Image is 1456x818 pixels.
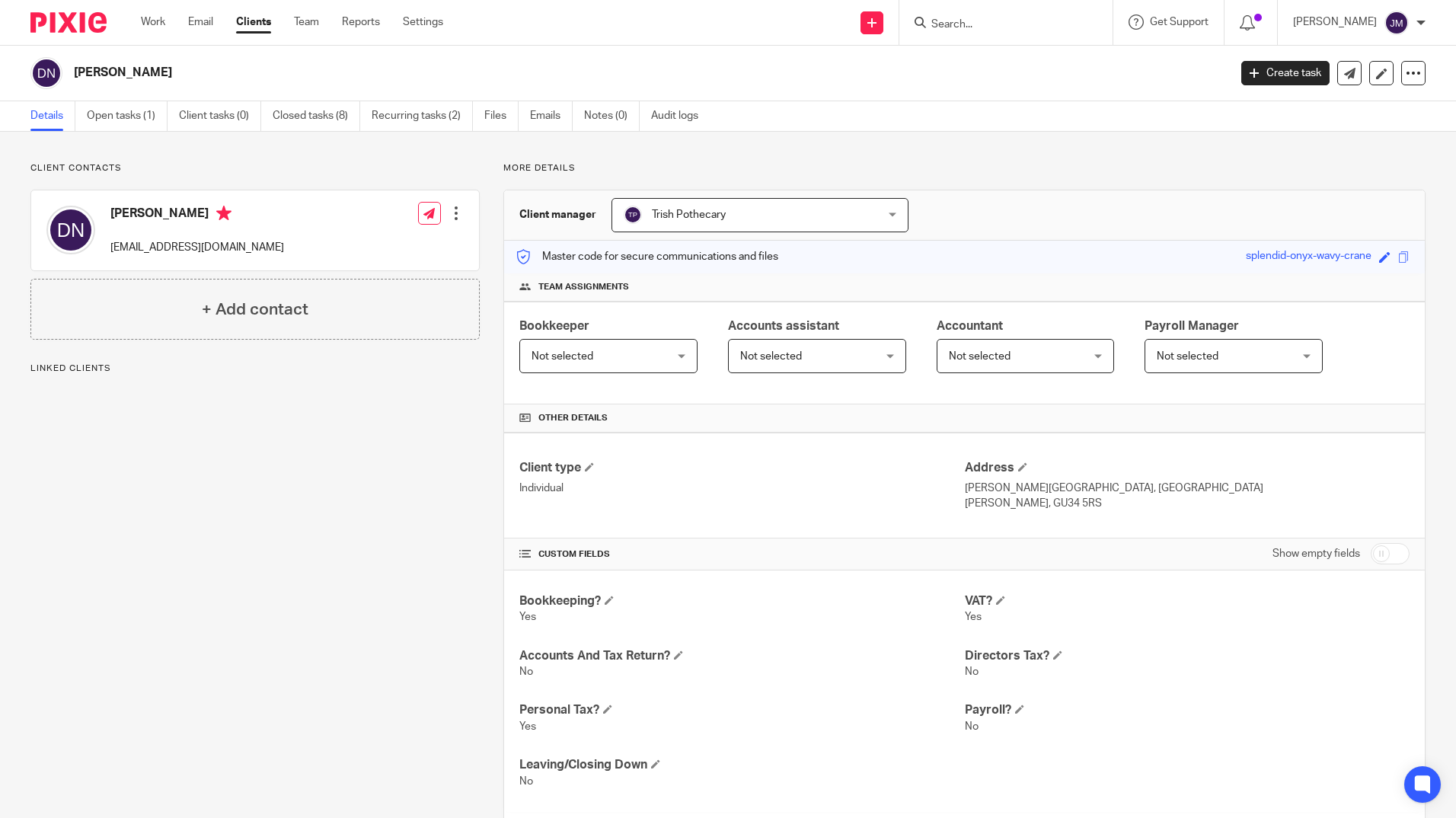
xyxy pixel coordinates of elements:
a: Details [30,101,75,131]
span: Other details [538,412,608,424]
span: Trish Pothecary [652,209,726,220]
p: Client contacts [30,162,480,174]
a: Recurring tasks (2) [372,101,473,131]
a: Email [188,14,213,30]
img: svg%3E [30,57,62,89]
span: Not selected [532,351,593,362]
a: Create task [1241,61,1330,85]
p: [PERSON_NAME], GU34 5RS [965,496,1410,511]
span: Not selected [949,351,1011,362]
a: Client tasks (0) [179,101,261,131]
label: Show empty fields [1272,546,1360,561]
a: Work [141,14,165,30]
h4: Accounts And Tax Return? [519,648,964,664]
span: Team assignments [538,281,629,293]
h4: Bookkeeping? [519,593,964,609]
h4: Directors Tax? [965,648,1410,664]
h4: [PERSON_NAME] [110,206,284,225]
span: Not selected [1157,351,1218,362]
a: Reports [342,14,380,30]
p: [EMAIL_ADDRESS][DOMAIN_NAME] [110,240,284,255]
input: Search [930,18,1067,32]
span: Yes [965,612,982,622]
a: Files [484,101,519,131]
h4: VAT? [965,593,1410,609]
span: No [519,776,533,787]
img: svg%3E [1384,11,1409,35]
h3: Client manager [519,207,596,222]
p: Individual [519,481,964,496]
h4: Payroll? [965,702,1410,718]
span: Accountant [937,320,1003,332]
span: No [519,666,533,677]
h4: Address [965,460,1410,476]
span: Yes [519,721,536,732]
a: Notes (0) [584,101,640,131]
img: svg%3E [46,206,95,254]
p: Master code for secure communications and files [516,249,778,264]
p: [PERSON_NAME][GEOGRAPHIC_DATA], [GEOGRAPHIC_DATA] [965,481,1410,496]
span: Yes [519,612,536,622]
img: Pixie [30,12,107,33]
a: Closed tasks (8) [273,101,360,131]
div: splendid-onyx-wavy-crane [1246,248,1371,266]
span: No [965,721,979,732]
span: Accounts assistant [728,320,839,332]
h4: + Add contact [202,298,308,321]
h2: [PERSON_NAME] [74,65,989,81]
h4: Client type [519,460,964,476]
h4: CUSTOM FIELDS [519,548,964,561]
p: [PERSON_NAME] [1293,14,1377,30]
img: svg%3E [624,206,642,224]
a: Settings [403,14,443,30]
span: Get Support [1150,17,1209,27]
p: Linked clients [30,363,480,375]
span: No [965,666,979,677]
a: Team [294,14,319,30]
a: Clients [236,14,271,30]
a: Emails [530,101,573,131]
h4: Leaving/Closing Down [519,757,964,773]
a: Open tasks (1) [87,101,168,131]
span: Bookkeeper [519,320,589,332]
span: Not selected [740,351,802,362]
h4: Personal Tax? [519,702,964,718]
i: Primary [216,206,231,221]
span: Payroll Manager [1145,320,1239,332]
p: More details [503,162,1426,174]
a: Audit logs [651,101,710,131]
